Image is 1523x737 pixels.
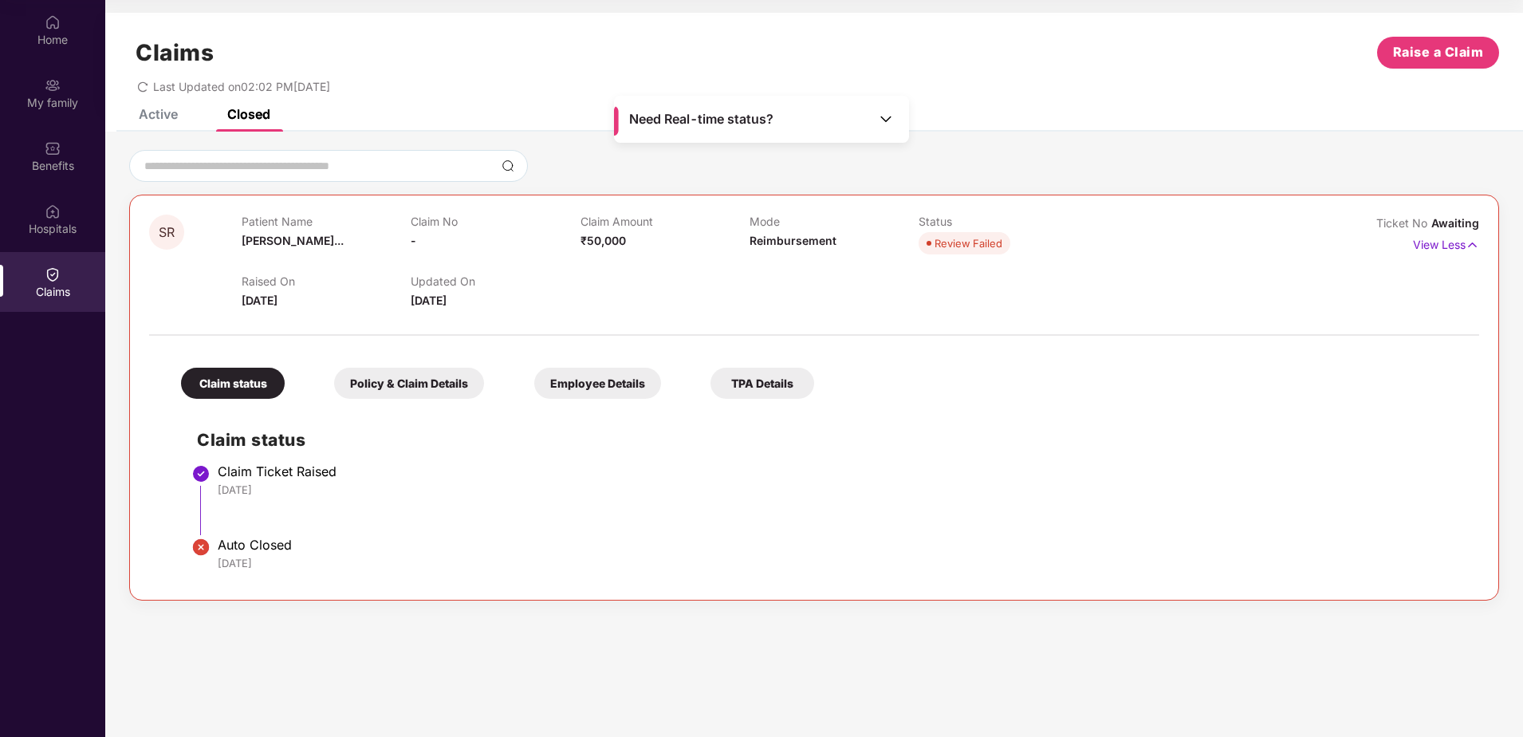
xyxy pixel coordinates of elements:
span: Ticket No [1376,216,1431,230]
div: Claim Ticket Raised [218,463,1463,479]
p: Updated On [411,274,580,288]
div: Active [139,106,178,122]
span: Need Real-time status? [629,111,773,128]
span: Awaiting [1431,216,1479,230]
p: Raised On [242,274,411,288]
img: svg+xml;base64,PHN2ZyBpZD0iQmVuZWZpdHMiIHhtbG5zPSJodHRwOi8vd3d3LnczLm9yZy8yMDAwL3N2ZyIgd2lkdGg9Ij... [45,140,61,156]
div: Auto Closed [218,537,1463,553]
div: [DATE] [218,483,1463,497]
p: Claim No [411,215,580,228]
img: svg+xml;base64,PHN2ZyBpZD0iSG9zcGl0YWxzIiB4bWxucz0iaHR0cDovL3d3dy53My5vcmcvMjAwMC9zdmciIHdpZHRoPS... [45,203,61,219]
img: svg+xml;base64,PHN2ZyB3aWR0aD0iMjAiIGhlaWdodD0iMjAiIHZpZXdCb3g9IjAgMCAyMCAyMCIgZmlsbD0ibm9uZSIgeG... [45,77,61,93]
div: [DATE] [218,556,1463,570]
img: svg+xml;base64,PHN2ZyBpZD0iQ2xhaW0iIHhtbG5zPSJodHRwOi8vd3d3LnczLm9yZy8yMDAwL3N2ZyIgd2lkdGg9IjIwIi... [45,266,61,282]
div: Review Failed [935,235,1002,251]
h1: Claims [136,39,214,66]
img: Toggle Icon [878,111,894,127]
p: View Less [1413,232,1479,254]
div: TPA Details [710,368,814,399]
h2: Claim status [197,427,1463,453]
p: Status [919,215,1088,228]
div: Policy & Claim Details [334,368,484,399]
div: Closed [227,106,270,122]
img: svg+xml;base64,PHN2ZyBpZD0iSG9tZSIgeG1sbnM9Imh0dHA6Ly93d3cudzMub3JnLzIwMDAvc3ZnIiB3aWR0aD0iMjAiIG... [45,14,61,30]
img: svg+xml;base64,PHN2ZyBpZD0iU3RlcC1Eb25lLTIweDIwIiB4bWxucz0iaHR0cDovL3d3dy53My5vcmcvMjAwMC9zdmciIH... [191,538,211,557]
span: [PERSON_NAME]... [242,234,344,247]
span: [DATE] [242,294,277,307]
img: svg+xml;base64,PHN2ZyBpZD0iU3RlcC1Eb25lLTMyeDMyIiB4bWxucz0iaHR0cDovL3d3dy53My5vcmcvMjAwMC9zdmciIH... [191,464,211,483]
p: Mode [750,215,919,228]
button: Raise a Claim [1377,37,1499,69]
p: Claim Amount [580,215,750,228]
span: Raise a Claim [1393,42,1484,62]
span: redo [137,80,148,93]
span: - [411,234,416,247]
span: SR [159,226,175,239]
span: Reimbursement [750,234,836,247]
span: ₹50,000 [580,234,626,247]
img: svg+xml;base64,PHN2ZyB4bWxucz0iaHR0cDovL3d3dy53My5vcmcvMjAwMC9zdmciIHdpZHRoPSIxNyIgaGVpZ2h0PSIxNy... [1466,236,1479,254]
div: Claim status [181,368,285,399]
span: [DATE] [411,294,447,307]
p: Patient Name [242,215,411,228]
span: Last Updated on 02:02 PM[DATE] [153,80,330,93]
div: Employee Details [534,368,661,399]
img: svg+xml;base64,PHN2ZyBpZD0iU2VhcmNoLTMyeDMyIiB4bWxucz0iaHR0cDovL3d3dy53My5vcmcvMjAwMC9zdmciIHdpZH... [502,160,514,172]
